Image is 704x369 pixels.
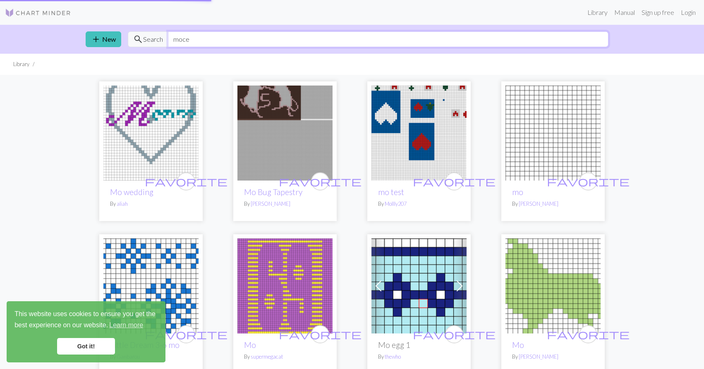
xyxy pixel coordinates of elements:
[237,238,333,333] img: Mo
[103,86,199,181] img: Mo wedding
[177,325,195,343] button: favourite
[244,340,256,350] a: Mo
[244,187,302,197] a: Mo Bug Tapestry
[110,200,192,208] p: By
[145,328,227,340] span: favorite
[244,200,326,208] p: By
[371,281,467,289] a: Mo egg 1
[611,4,638,21] a: Manual
[251,353,283,360] a: supermegacat
[505,238,601,333] img: Mo
[177,172,195,190] button: favourite
[547,328,630,340] span: favorite
[279,326,362,343] i: favourite
[512,353,594,361] p: By
[244,353,326,361] p: By
[145,326,227,343] i: favourite
[311,172,329,190] button: favourite
[445,172,463,190] button: favourite
[378,200,460,208] p: By
[145,175,227,188] span: favorite
[279,328,362,340] span: favorite
[143,34,163,44] span: Search
[279,175,362,188] span: favorite
[145,173,227,190] i: favourite
[579,172,597,190] button: favourite
[385,353,401,360] a: thewho
[371,86,467,181] img: mo test
[678,4,699,21] a: Login
[584,4,611,21] a: Library
[547,326,630,343] i: favourite
[505,281,601,289] a: Mo
[103,281,199,289] a: Little Dream 3-6 mo
[385,200,407,207] a: Mollly207
[311,325,329,343] button: favourite
[519,353,558,360] a: [PERSON_NAME]
[13,60,29,68] li: Library
[371,128,467,136] a: mo test
[413,175,496,188] span: favorite
[413,173,496,190] i: favourite
[279,173,362,190] i: favourite
[91,33,101,45] span: add
[117,200,128,207] a: aliah
[108,319,144,331] a: learn more about cookies
[378,353,460,361] p: By
[237,281,333,289] a: Mo
[413,326,496,343] i: favourite
[505,86,601,181] img: mo
[371,238,467,333] img: Mo egg 1
[57,338,115,355] a: dismiss cookie message
[579,325,597,343] button: favourite
[519,200,558,207] a: [PERSON_NAME]
[133,33,143,45] span: search
[638,4,678,21] a: Sign up free
[378,340,460,350] h2: Mo egg 1
[7,301,165,362] div: cookieconsent
[512,187,523,197] a: mo
[14,309,158,331] span: This website uses cookies to ensure you get the best experience on our website.
[103,238,199,333] img: Little Dream 3-6 mo
[378,187,404,197] a: mo test
[86,31,121,47] a: New
[547,175,630,188] span: favorite
[5,8,71,18] img: Logo
[547,173,630,190] i: favourite
[237,86,333,181] img: Mo Bug Tapestry
[445,325,463,343] button: favourite
[251,200,290,207] a: [PERSON_NAME]
[413,328,496,340] span: favorite
[103,128,199,136] a: Mo wedding
[505,128,601,136] a: mo
[512,340,524,350] a: Mo
[512,200,594,208] p: By
[110,187,153,197] a: Mo wedding
[237,128,333,136] a: Mo Bug Tapestry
